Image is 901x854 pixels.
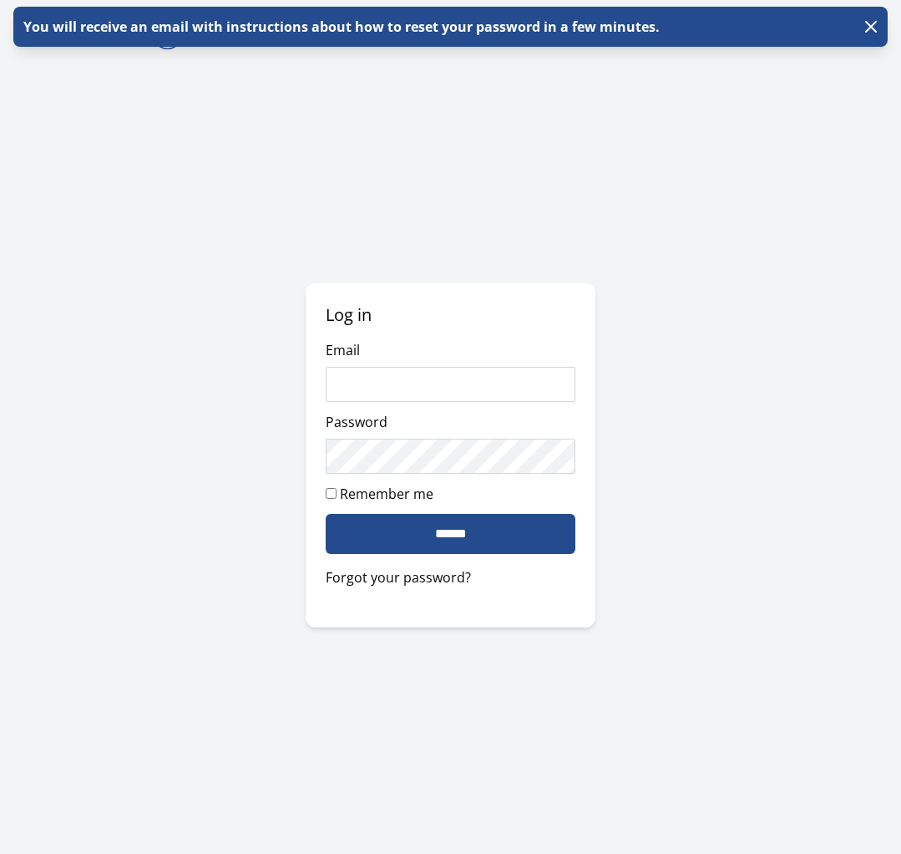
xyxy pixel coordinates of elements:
[326,303,575,327] h2: Log in
[340,485,433,503] label: Remember me
[326,341,360,359] label: Email
[326,567,575,587] a: Forgot your password?
[326,413,387,431] label: Password
[20,17,660,37] p: You will receive an email with instructions about how to reset your password in a few minutes.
